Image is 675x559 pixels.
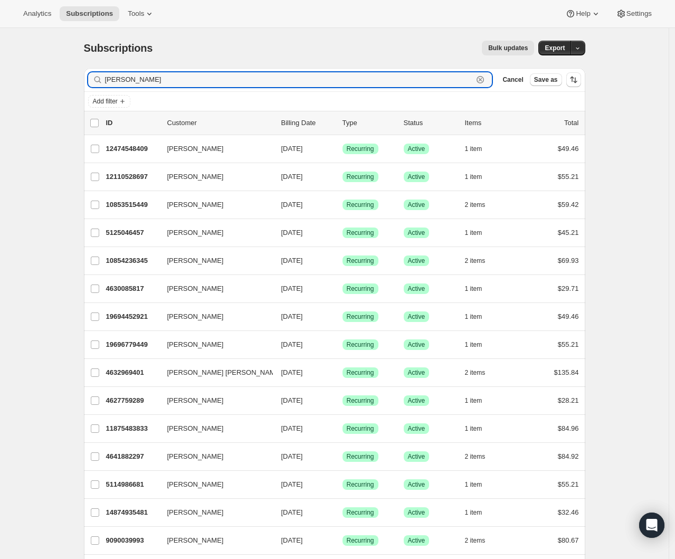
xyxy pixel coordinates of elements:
div: 11875483833[PERSON_NAME][DATE]SuccessRecurringSuccessActive1 item$84.96 [106,421,579,436]
span: Recurring [347,480,374,489]
span: [PERSON_NAME] [167,395,224,406]
span: Cancel [502,75,523,84]
span: [DATE] [281,285,303,292]
button: [PERSON_NAME] [161,532,267,549]
span: [DATE] [281,257,303,264]
span: Recurring [347,312,374,321]
span: $29.71 [558,285,579,292]
button: 1 item [465,337,494,352]
span: Subscriptions [66,10,113,18]
button: 2 items [465,253,497,268]
span: Add filter [93,97,118,106]
span: Bulk updates [488,44,528,52]
div: 9090039993[PERSON_NAME][DATE]SuccessRecurringSuccessActive2 items$80.67 [106,533,579,548]
button: 1 item [465,281,494,296]
button: [PERSON_NAME] [161,280,267,297]
span: [PERSON_NAME] [PERSON_NAME] [167,367,282,378]
span: $135.84 [554,368,579,376]
button: Bulk updates [482,41,534,55]
p: 19694452921 [106,311,159,322]
span: 1 item [465,229,482,237]
p: 9090039993 [106,535,159,546]
input: Filter subscribers [105,72,473,87]
button: Tools [121,6,161,21]
span: 2 items [465,368,486,377]
span: [PERSON_NAME] [167,479,224,490]
span: Help [576,10,590,18]
button: 2 items [465,533,497,548]
span: Recurring [347,201,374,209]
p: 10854236345 [106,255,159,266]
span: $55.21 [558,173,579,181]
span: Active [408,424,425,433]
button: Sort the results [566,72,581,87]
button: Help [559,6,607,21]
span: $55.21 [558,340,579,348]
div: 14874935481[PERSON_NAME][DATE]SuccessRecurringSuccessActive1 item$32.46 [106,505,579,520]
span: Active [408,396,425,405]
span: Active [408,480,425,489]
button: [PERSON_NAME] [161,476,267,493]
span: $69.93 [558,257,579,264]
p: 11875483833 [106,423,159,434]
span: $49.46 [558,312,579,320]
span: [DATE] [281,396,303,404]
button: 2 items [465,449,497,464]
span: Recurring [347,229,374,237]
button: 2 items [465,365,497,380]
span: [PERSON_NAME] [167,255,224,266]
p: Status [404,118,457,128]
button: Save as [530,73,562,86]
div: 10854236345[PERSON_NAME][DATE]SuccessRecurringSuccessActive2 items$69.93 [106,253,579,268]
p: 19696779449 [106,339,159,350]
button: Analytics [17,6,58,21]
span: Recurring [347,452,374,461]
span: Recurring [347,145,374,153]
span: 2 items [465,536,486,545]
span: 2 items [465,452,486,461]
div: 19696779449[PERSON_NAME][DATE]SuccessRecurringSuccessActive1 item$55.21 [106,337,579,352]
span: Active [408,368,425,377]
span: $28.21 [558,396,579,404]
button: [PERSON_NAME] [161,308,267,325]
span: [DATE] [281,508,303,516]
button: [PERSON_NAME] [161,448,267,465]
span: Active [408,145,425,153]
span: 1 item [465,508,482,517]
div: 12474548409[PERSON_NAME][DATE]SuccessRecurringSuccessActive1 item$49.46 [106,141,579,156]
p: ID [106,118,159,128]
button: 1 item [465,393,494,408]
span: $84.96 [558,424,579,432]
span: 1 item [465,396,482,405]
button: Export [538,41,571,55]
button: Add filter [88,95,130,108]
button: Clear [475,74,486,85]
div: 4641882297[PERSON_NAME][DATE]SuccessRecurringSuccessActive2 items$84.92 [106,449,579,464]
span: 1 item [465,312,482,321]
div: 5114986681[PERSON_NAME][DATE]SuccessRecurringSuccessActive1 item$55.21 [106,477,579,492]
span: [DATE] [281,201,303,209]
span: [DATE] [281,368,303,376]
span: 1 item [465,145,482,153]
span: 1 item [465,424,482,433]
p: 4630085817 [106,283,159,294]
div: Items [465,118,518,128]
button: 1 item [465,169,494,184]
span: $32.46 [558,508,579,516]
div: Type [343,118,395,128]
div: 4627759289[PERSON_NAME][DATE]SuccessRecurringSuccessActive1 item$28.21 [106,393,579,408]
span: Active [408,201,425,209]
div: 19694452921[PERSON_NAME][DATE]SuccessRecurringSuccessActive1 item$49.46 [106,309,579,324]
button: 1 item [465,141,494,156]
p: Billing Date [281,118,334,128]
button: [PERSON_NAME] [161,392,267,409]
div: Open Intercom Messenger [639,513,664,538]
span: 1 item [465,173,482,181]
button: [PERSON_NAME] [161,420,267,437]
span: Recurring [347,396,374,405]
span: [PERSON_NAME] [167,311,224,322]
span: $84.92 [558,452,579,460]
span: [DATE] [281,229,303,236]
span: Active [408,229,425,237]
button: [PERSON_NAME] [161,140,267,157]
